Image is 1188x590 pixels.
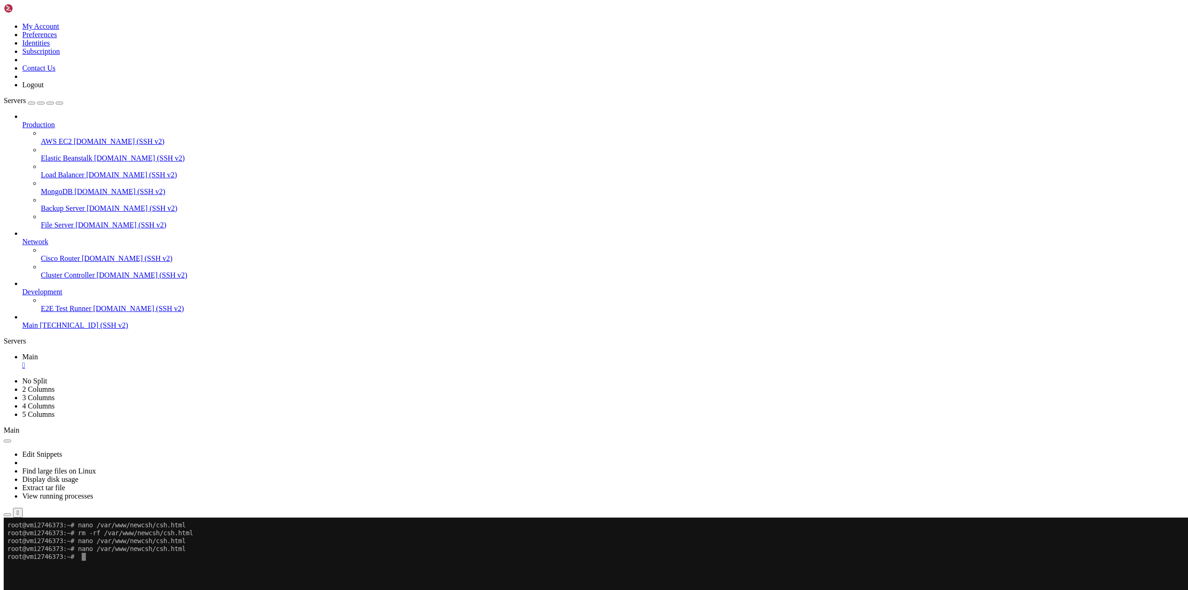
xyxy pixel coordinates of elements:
a: 5 Columns [22,410,55,418]
a: Extract tar file [22,484,65,492]
div:  [17,509,19,516]
span: [TECHNICAL_ID] (SSH v2) [40,321,128,329]
a: Backup Server [DOMAIN_NAME] (SSH v2) [41,204,1184,213]
li: MongoDB [DOMAIN_NAME] (SSH v2) [41,179,1184,196]
a: Cluster Controller [DOMAIN_NAME] (SSH v2) [41,271,1184,279]
span: [DOMAIN_NAME] (SSH v2) [74,137,165,145]
span: [DOMAIN_NAME] (SSH v2) [86,171,177,179]
span: Backup Server [41,204,85,212]
span: File Server [41,221,74,229]
a: Main [22,353,1184,370]
li: Backup Server [DOMAIN_NAME] (SSH v2) [41,196,1184,213]
span: AWS EC2 [41,137,72,145]
li: File Server [DOMAIN_NAME] (SSH v2) [41,213,1184,229]
span: Main [22,321,38,329]
a: Logout [22,81,44,89]
button:  [13,508,23,518]
a: Cisco Router [DOMAIN_NAME] (SSH v2) [41,254,1184,263]
a: 3 Columns [22,394,55,402]
span: [DOMAIN_NAME] (SSH v2) [76,221,167,229]
span: Elastic Beanstalk [41,154,92,162]
span: Cluster Controller [41,271,95,279]
span: [DOMAIN_NAME] (SSH v2) [94,154,185,162]
a: Display disk usage [22,475,78,483]
span: Development [22,288,62,296]
li: Production [22,112,1184,229]
li: Network [22,229,1184,279]
a: E2E Test Runner [DOMAIN_NAME] (SSH v2) [41,305,1184,313]
a: Subscription [22,47,60,55]
span: Load Balancer [41,171,84,179]
x-row: root@vmi2746373:~# rm -rf /var/www/newcsh/csh.html [4,12,1067,19]
img: Shellngn [4,4,57,13]
x-row: root@vmi2746373:~# nano /var/www/newcsh/csh.html [4,19,1067,27]
a: No Split [22,377,47,385]
a: Main [TECHNICAL_ID] (SSH v2) [22,321,1184,330]
span: Main [4,426,19,434]
li: Elastic Beanstalk [DOMAIN_NAME] (SSH v2) [41,146,1184,162]
a: Servers [4,97,63,104]
li: Cluster Controller [DOMAIN_NAME] (SSH v2) [41,263,1184,279]
a: Load Balancer [DOMAIN_NAME] (SSH v2) [41,171,1184,179]
li: Development [22,279,1184,313]
span: [DOMAIN_NAME] (SSH v2) [74,188,165,195]
a: Elastic Beanstalk [DOMAIN_NAME] (SSH v2) [41,154,1184,162]
x-row: root@vmi2746373:~# nano /var/www/newcsh/csh.html [4,4,1067,12]
a: Development [22,288,1184,296]
span: Servers [4,97,26,104]
x-row: root@vmi2746373:~# nano /var/www/newcsh/csh.html [4,27,1067,35]
span: Production [22,121,55,129]
a: 2 Columns [22,385,55,393]
a: View running processes [22,492,93,500]
span: [DOMAIN_NAME] (SSH v2) [82,254,173,262]
li: E2E Test Runner [DOMAIN_NAME] (SSH v2) [41,296,1184,313]
span: MongoDB [41,188,72,195]
a: Identities [22,39,50,47]
a: Preferences [22,31,57,39]
a: AWS EC2 [DOMAIN_NAME] (SSH v2) [41,137,1184,146]
li: Load Balancer [DOMAIN_NAME] (SSH v2) [41,162,1184,179]
a:  [22,361,1184,370]
li: Main [TECHNICAL_ID] (SSH v2) [22,313,1184,330]
span: [DOMAIN_NAME] (SSH v2) [87,204,178,212]
a: Find large files on Linux [22,467,96,475]
span: [DOMAIN_NAME] (SSH v2) [97,271,187,279]
a: Edit Snippets [22,450,62,458]
span: Main [22,353,38,361]
li: AWS EC2 [DOMAIN_NAME] (SSH v2) [41,129,1184,146]
a: 4 Columns [22,402,55,410]
span: Network [22,238,48,246]
a: File Server [DOMAIN_NAME] (SSH v2) [41,221,1184,229]
a: My Account [22,22,59,30]
div: (19, 4) [78,35,82,43]
x-row: root@vmi2746373:~# [4,35,1067,43]
span: [DOMAIN_NAME] (SSH v2) [93,305,184,312]
div: Servers [4,337,1184,345]
a: Contact Us [22,64,56,72]
span: Cisco Router [41,254,80,262]
li: Cisco Router [DOMAIN_NAME] (SSH v2) [41,246,1184,263]
a: MongoDB [DOMAIN_NAME] (SSH v2) [41,188,1184,196]
a: Network [22,238,1184,246]
a: Production [22,121,1184,129]
span: E2E Test Runner [41,305,91,312]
